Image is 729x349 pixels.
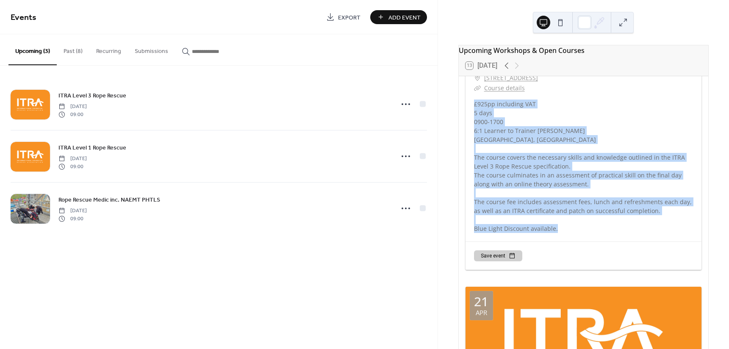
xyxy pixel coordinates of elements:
button: Add Event [370,10,427,24]
div: 21 [474,295,488,308]
a: ITRA Level 3 Rope Rescue [58,91,126,100]
button: Recurring [89,34,128,64]
a: ITRA Level 1 Rope Rescue [58,143,126,152]
span: [DATE] [58,103,87,111]
button: Upcoming (3) [8,34,57,65]
button: Submissions [128,34,175,64]
a: Course details [484,84,525,92]
span: ITRA Level 3 Rope Rescue [58,91,126,100]
span: [DATE] [58,155,87,163]
div: Upcoming Workshops & Open Courses [459,45,708,55]
button: Past (8) [57,34,89,64]
div: Apr [476,310,487,316]
span: Events [11,9,36,26]
span: ITRA Level 1 Rope Rescue [58,144,126,152]
a: Rope Rescue Medic inc. NAEMT PHTLS [58,195,160,205]
span: Rope Rescue Medic inc. NAEMT PHTLS [58,196,160,205]
button: Save event [474,250,522,261]
span: 09:00 [58,111,87,118]
a: [STREET_ADDRESS] [484,73,538,83]
span: Export [338,13,360,22]
div: £925pp including VAT 5 days 0900-1700 6:1 Learner to Trainer [PERSON_NAME] [GEOGRAPHIC_DATA], [GE... [466,100,701,233]
span: 09:00 [58,163,87,170]
a: Export [320,10,367,24]
span: [DATE] [58,207,87,215]
div: ​ [474,83,481,93]
span: Add Event [388,13,421,22]
span: 09:00 [58,215,87,222]
div: ​ [474,73,481,83]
